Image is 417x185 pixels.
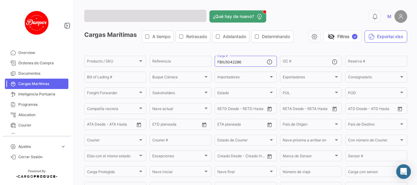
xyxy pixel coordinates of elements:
span: Stakeholders [152,92,203,96]
img: placeholder-user.png [394,10,407,23]
a: Documentos [5,68,68,79]
span: País de Origen [283,123,334,127]
span: Programas [18,102,66,107]
button: Adelantado [212,31,249,42]
span: ✓ [352,34,357,39]
input: Desde [152,123,163,127]
span: Determinando [262,34,290,40]
a: Courier [5,120,68,130]
button: ¿Qué hay de nuevo? [209,10,266,23]
span: Exportadores [283,76,334,80]
span: Estado [217,92,268,96]
button: Determinando [252,31,293,42]
input: Creado Desde [217,155,238,159]
input: Desde [283,107,294,112]
a: Sensores [5,130,68,141]
span: Inteligencia Portuaria [18,91,66,97]
input: Desde [217,107,228,112]
span: Sensores [18,133,66,138]
button: A tiempo [142,31,173,42]
input: Hasta [168,123,190,127]
a: Cargas Marítimas [5,79,68,89]
a: Órdenes de Compra [5,58,68,68]
a: Allocation [5,110,68,120]
span: Marca de Sensor [283,155,334,159]
span: Courier [18,123,66,128]
input: ATA Desde [87,123,106,127]
span: M [387,13,391,20]
div: Abrir Intercom Messenger [396,164,411,179]
span: Buque Cámara [152,76,203,80]
span: Nave actual [152,107,203,112]
span: Órdenes de Compra [18,60,66,66]
button: Open calendar [395,104,404,113]
button: Open calendar [134,120,143,129]
button: Retrasado [176,31,210,42]
span: Carga Protegida [87,171,138,175]
span: POL [283,92,334,96]
input: Creado Hasta [242,155,265,159]
input: ATD Hasta [372,107,394,112]
input: ATD Desde [348,107,367,112]
span: Producto / SKU [87,60,138,64]
span: A tiempo [152,34,170,40]
input: ATA Hasta [110,123,132,127]
span: Retrasado [186,34,207,40]
input: Hasta [298,107,321,112]
button: Open calendar [330,104,339,113]
span: Compañía naviera [87,107,138,112]
span: Carga con sensor [348,171,399,175]
span: ¿Qué hay de nuevo? [213,13,254,20]
span: Días con el mismo estado [87,155,138,159]
span: Allocation [18,112,66,118]
button: Open calendar [200,120,209,129]
button: Exportar.xlsx [364,30,407,43]
span: Documentos [18,71,66,76]
input: Desde [217,123,228,127]
a: Programas [5,99,68,110]
span: Consignatario [348,76,399,80]
button: Open calendar [265,104,274,113]
span: Ajustes [18,144,58,149]
span: expand_more [60,144,66,149]
span: POD [348,92,399,96]
input: Hasta [233,107,255,112]
span: Nave final [217,171,268,175]
a: Inteligencia Portuaria [5,89,68,99]
span: visibility_off [328,33,335,40]
button: Open calendar [265,152,274,161]
span: Cargas Marítimas [18,81,66,87]
span: Cerrar Sesión [18,154,66,160]
button: Open calendar [265,120,274,129]
button: visibility_offFiltros✓ [324,30,361,43]
h3: Cargas Marítimas [84,30,295,43]
span: Nave inicial [152,171,203,175]
input: Hasta [233,123,255,127]
span: Importadores [217,76,268,80]
span: Overview [18,50,66,55]
img: danper-logo.png [21,7,52,38]
span: Freight Forwarder [87,92,138,96]
span: País de Destino [348,123,399,127]
span: Excepciones [152,155,203,159]
span: Courier [87,139,138,143]
span: Adelantado [223,34,246,40]
span: Con número de Courier [348,139,399,143]
span: Nave próxima a arribar en [283,139,334,143]
span: Estado de Courier [217,139,268,143]
a: Overview [5,48,68,58]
